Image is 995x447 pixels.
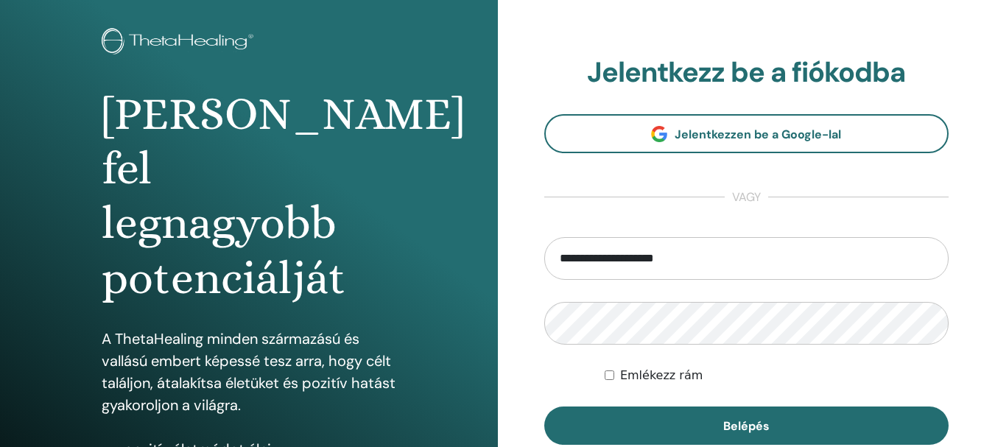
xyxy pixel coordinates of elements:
[102,328,396,416] p: A ThetaHealing minden származású és vallású embert képessé tesz arra, hogy célt találjon, átalakí...
[605,367,949,384] div: Keep me authenticated indefinitely or until I manually logout
[544,56,949,90] h2: Jelentkezz be a fiókodba
[675,127,841,142] span: Jelentkezzen be a Google-lal
[544,114,949,153] a: Jelentkezzen be a Google-lal
[544,406,949,445] button: Belépés
[102,87,396,306] h1: [PERSON_NAME] fel legnagyobb potenciálját
[723,418,770,434] span: Belépés
[725,189,768,206] span: vagy
[620,367,703,384] label: Emlékezz rám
